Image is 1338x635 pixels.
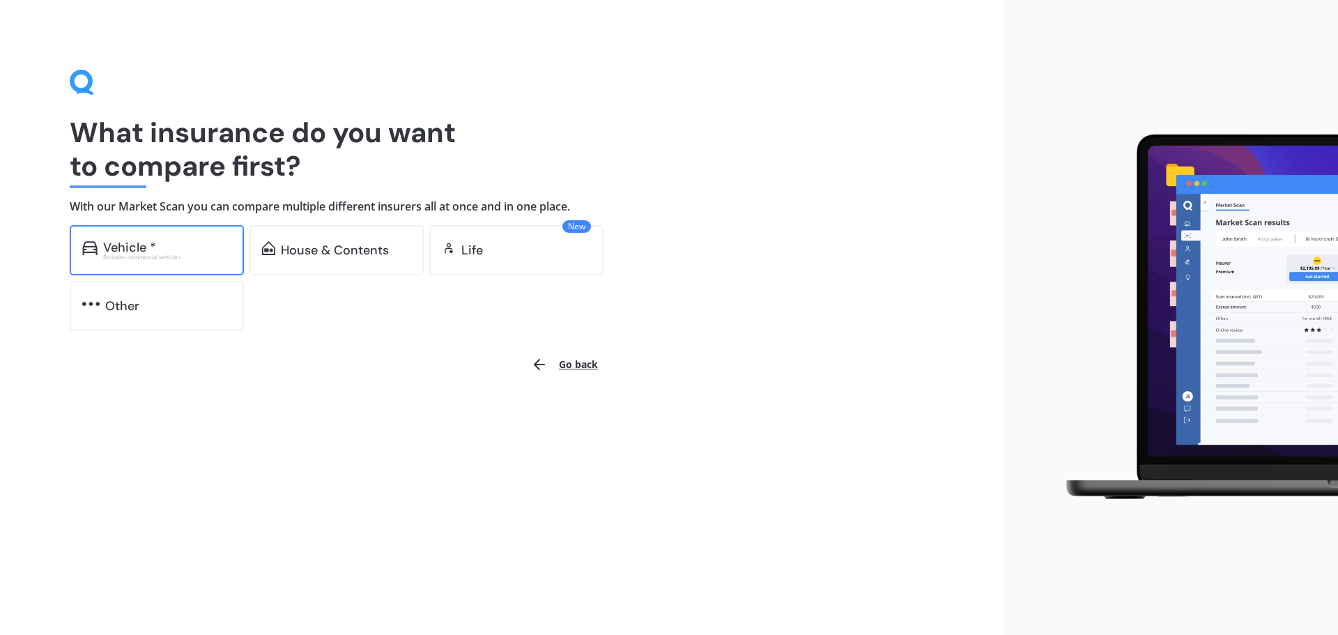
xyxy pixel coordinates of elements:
[1046,126,1338,510] img: laptop.webp
[103,254,231,260] div: Excludes commercial vehicles
[82,297,100,311] img: other.81dba5aafe580aa69f38.svg
[442,241,456,255] img: life.f720d6a2d7cdcd3ad642.svg
[262,241,275,255] img: home-and-contents.b802091223b8502ef2dd.svg
[523,348,606,381] button: Go back
[82,241,98,255] img: car.f15378c7a67c060ca3f3.svg
[70,116,934,183] h1: What insurance do you want to compare first?
[281,243,389,257] div: House & Contents
[461,243,483,257] div: Life
[70,199,934,214] h4: With our Market Scan you can compare multiple different insurers all at once and in one place.
[105,299,139,313] div: Other
[103,240,156,254] div: Vehicle *
[562,220,591,233] span: New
